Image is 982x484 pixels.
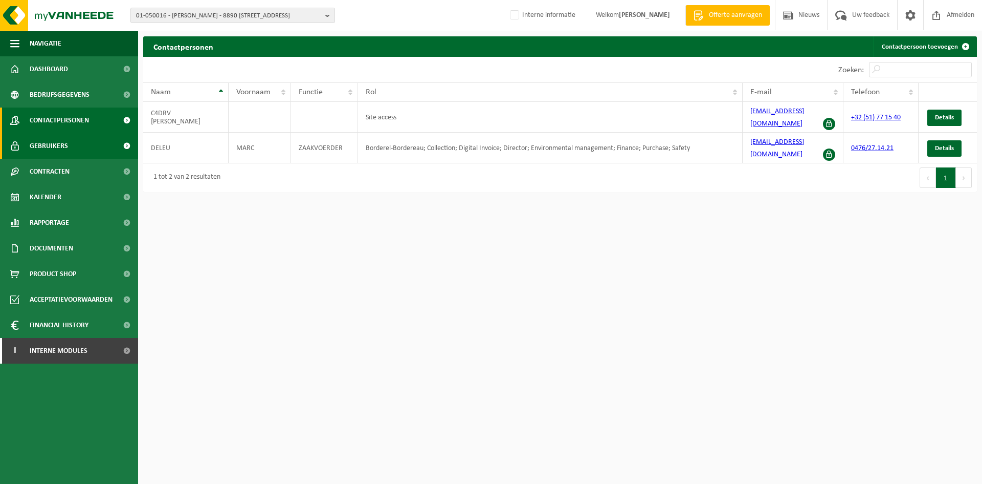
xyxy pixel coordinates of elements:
span: 01-050016 - [PERSON_NAME] - 8890 [STREET_ADDRESS] [136,8,321,24]
span: Dashboard [30,56,68,82]
span: Financial History [30,312,88,338]
span: Acceptatievoorwaarden [30,287,113,312]
span: Rapportage [30,210,69,236]
button: Next [956,167,972,188]
a: [EMAIL_ADDRESS][DOMAIN_NAME] [750,138,804,158]
span: Gebruikers [30,133,68,159]
span: Rol [366,88,376,96]
td: Borderel-Bordereau; Collection; Digital Invoice; Director; Environmental management; Finance; Pur... [358,133,743,163]
button: 01-050016 - [PERSON_NAME] - 8890 [STREET_ADDRESS] [130,8,335,23]
a: +32 (51) 77 15 40 [851,114,901,121]
a: Contactpersoon toevoegen [874,36,976,57]
td: MARC [229,133,291,163]
span: Kalender [30,184,61,210]
a: [EMAIL_ADDRESS][DOMAIN_NAME] [750,108,804,128]
td: DELEU [143,133,229,163]
span: Navigatie [30,31,61,56]
span: Offerte aanvragen [706,10,765,20]
span: Interne modules [30,338,87,364]
span: I [10,338,19,364]
span: E-mail [750,88,772,96]
span: Voornaam [236,88,271,96]
span: Naam [151,88,171,96]
td: Site access [358,102,743,133]
label: Zoeken: [838,66,864,74]
td: ZAAKVOERDER [291,133,358,163]
a: Details [927,140,962,157]
span: Functie [299,88,323,96]
a: Offerte aanvragen [685,5,770,26]
button: 1 [936,167,956,188]
span: Details [935,114,954,121]
a: 0476/27.14.21 [851,144,894,152]
span: Documenten [30,236,73,261]
label: Interne informatie [508,8,575,23]
div: 1 tot 2 van 2 resultaten [148,169,220,187]
span: Telefoon [851,88,880,96]
span: Contracten [30,159,70,184]
strong: [PERSON_NAME] [619,11,670,19]
span: Details [935,145,954,152]
h2: Contactpersonen [143,36,224,56]
span: Bedrijfsgegevens [30,82,90,108]
button: Previous [920,167,936,188]
a: Details [927,110,962,126]
td: C4DRV [PERSON_NAME] [143,102,229,133]
span: Product Shop [30,261,76,287]
span: Contactpersonen [30,108,89,133]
